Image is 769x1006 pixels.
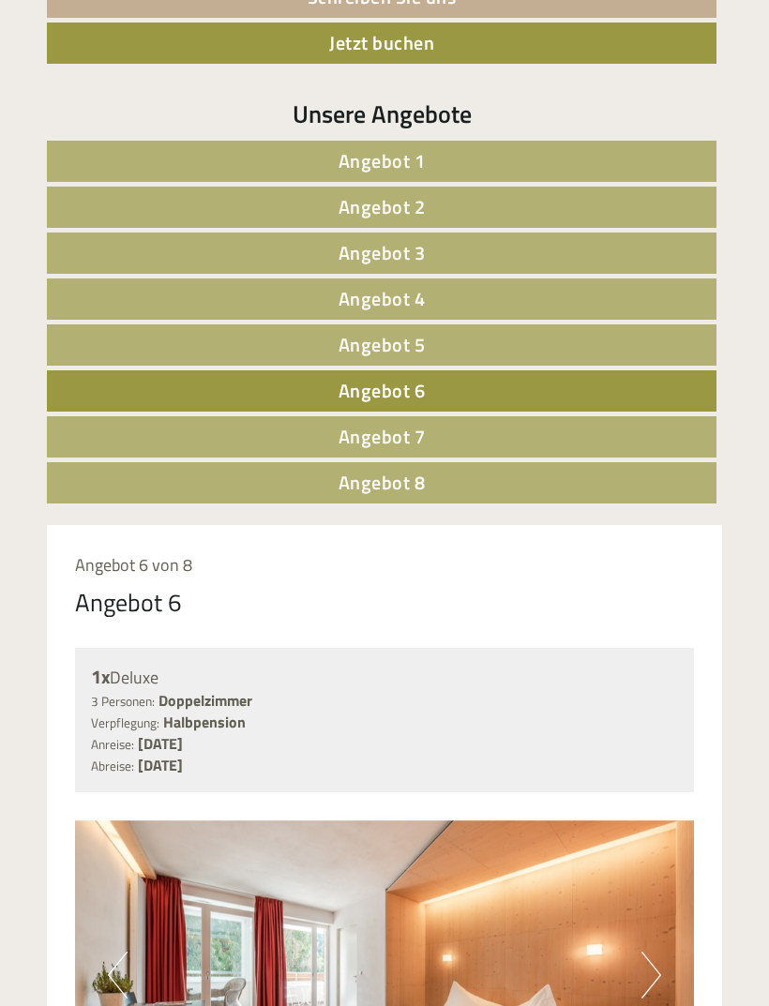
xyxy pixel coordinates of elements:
span: Angebot 5 [339,330,426,359]
button: Previous [108,952,128,998]
span: Angebot 1 [339,146,426,175]
button: Next [641,952,661,998]
small: Verpflegung: [91,713,159,732]
div: [DATE] [277,14,342,46]
div: Deluxe [91,664,678,691]
b: [DATE] [138,754,183,776]
div: Guten Tag, wie können wir Ihnen helfen? [14,51,299,108]
span: Angebot 2 [339,192,426,221]
span: Angebot 6 von 8 [75,552,192,578]
span: Angebot 8 [339,468,426,497]
span: Angebot 3 [339,238,426,267]
a: Jetzt buchen [47,23,716,64]
b: [DATE] [138,732,183,755]
span: Angebot 7 [339,422,426,451]
span: Angebot 4 [339,284,426,313]
b: Halbpension [163,711,246,733]
div: Angebot 6 [75,585,182,620]
button: Senden [498,486,619,527]
small: 3 Personen: [91,692,155,711]
div: [GEOGRAPHIC_DATA] [28,54,290,69]
small: Anreise: [91,735,134,754]
b: Doppelzimmer [158,689,252,712]
span: Angebot 6 [339,376,426,405]
small: 16:54 [28,91,290,104]
small: Abreise: [91,757,134,775]
b: 1x [91,662,110,691]
div: Unsere Angebote [47,97,716,131]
